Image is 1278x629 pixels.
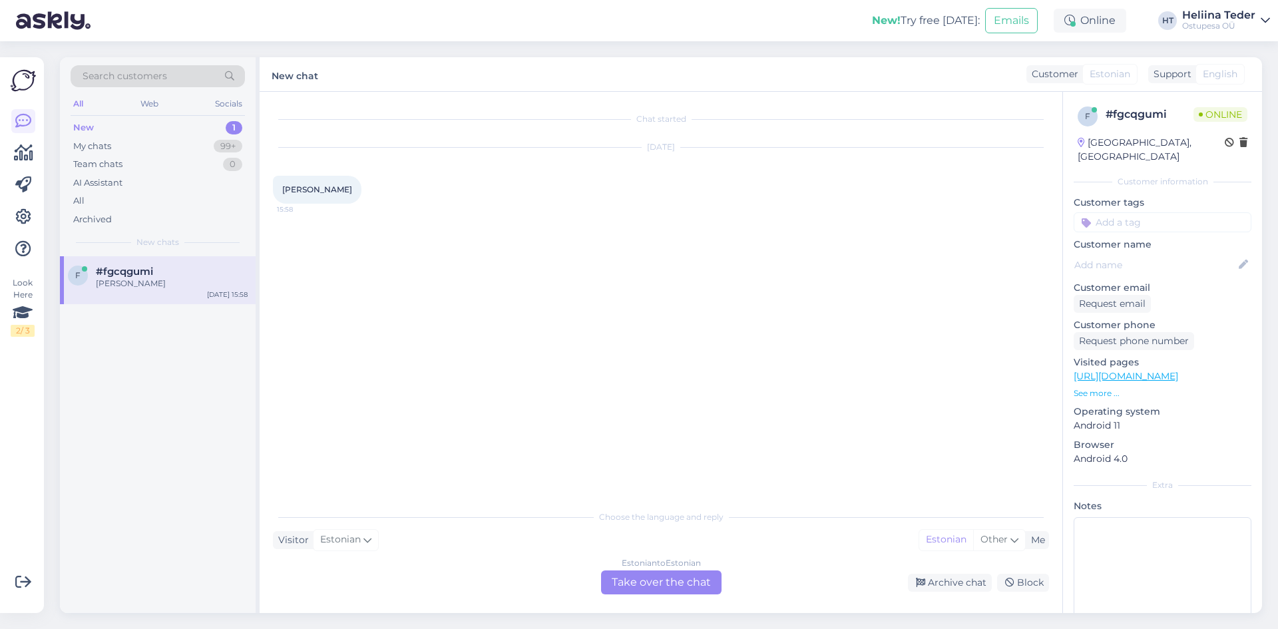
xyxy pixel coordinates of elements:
div: Look Here [11,277,35,337]
span: #fgcqgumi [96,266,153,278]
img: Askly Logo [11,68,36,93]
p: Operating system [1074,405,1251,419]
div: Request email [1074,295,1151,313]
input: Add name [1074,258,1236,272]
p: Customer tags [1074,196,1251,210]
span: 15:58 [277,204,327,214]
div: Extra [1074,479,1251,491]
div: Heliina Teder [1182,10,1255,21]
div: [PERSON_NAME] [96,278,248,290]
span: f [75,270,81,280]
a: Heliina TederOstupesa OÜ [1182,10,1270,31]
span: Estonian [1090,67,1130,81]
label: New chat [272,65,318,83]
p: Browser [1074,438,1251,452]
input: Add a tag [1074,212,1251,232]
div: Customer information [1074,176,1251,188]
div: 99+ [214,140,242,153]
p: Android 11 [1074,419,1251,433]
p: Customer phone [1074,318,1251,332]
button: Emails [985,8,1038,33]
div: HT [1158,11,1177,30]
b: New! [872,14,901,27]
div: 0 [223,158,242,171]
span: New chats [136,236,179,248]
div: Me [1026,533,1045,547]
div: # fgcqgumi [1106,106,1193,122]
div: New [73,121,94,134]
div: Try free [DATE]: [872,13,980,29]
span: Online [1193,107,1247,122]
div: My chats [73,140,111,153]
div: Web [138,95,161,112]
p: Notes [1074,499,1251,513]
span: [PERSON_NAME] [282,184,352,194]
div: Estonian to Estonian [622,557,701,569]
div: Team chats [73,158,122,171]
div: [GEOGRAPHIC_DATA], [GEOGRAPHIC_DATA] [1078,136,1225,164]
div: Archived [73,213,112,226]
span: f [1085,111,1090,121]
div: [DATE] [273,141,1049,153]
div: Socials [212,95,245,112]
span: English [1203,67,1237,81]
div: Estonian [919,530,973,550]
div: Chat started [273,113,1049,125]
div: Block [997,574,1049,592]
span: Search customers [83,69,167,83]
div: Request phone number [1074,332,1194,350]
p: See more ... [1074,387,1251,399]
div: Customer [1026,67,1078,81]
p: Visited pages [1074,355,1251,369]
div: All [73,194,85,208]
div: Visitor [273,533,309,547]
div: Take over the chat [601,570,722,594]
div: Online [1054,9,1126,33]
div: 1 [226,121,242,134]
div: Ostupesa OÜ [1182,21,1255,31]
div: All [71,95,86,112]
div: Archive chat [908,574,992,592]
p: Customer name [1074,238,1251,252]
div: AI Assistant [73,176,122,190]
a: [URL][DOMAIN_NAME] [1074,370,1178,382]
div: 2 / 3 [11,325,35,337]
p: Android 4.0 [1074,452,1251,466]
div: Choose the language and reply [273,511,1049,523]
span: Estonian [320,532,361,547]
div: [DATE] 15:58 [207,290,248,300]
span: Other [980,533,1008,545]
div: Support [1148,67,1191,81]
p: Customer email [1074,281,1251,295]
